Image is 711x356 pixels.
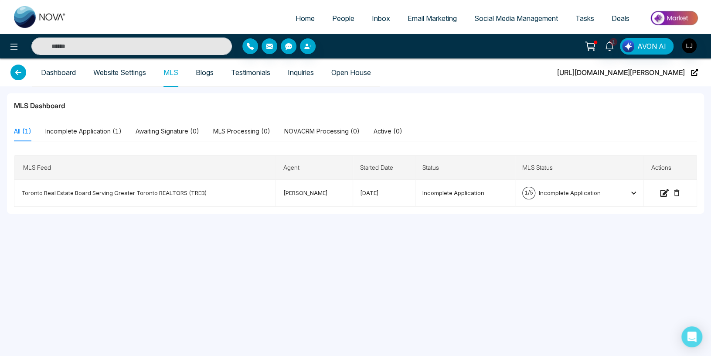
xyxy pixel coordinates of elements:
a: Email Marketing [399,10,466,27]
a: Deals [603,10,638,27]
span: Open House [331,58,371,86]
a: Inbox [363,10,399,27]
th: Agent [276,156,353,180]
a: MLS [163,69,178,76]
td: [DATE] [353,180,415,207]
a: Home [287,10,323,27]
span: Deals [612,14,629,23]
div: Open Intercom Messenger [681,326,702,347]
a: Tasks [567,10,603,27]
span: Inbox [372,14,390,23]
span: Home [296,14,315,23]
img: Market-place.gif [643,8,706,28]
a: People [323,10,363,27]
button: [URL][DOMAIN_NAME][PERSON_NAME] [555,58,701,87]
span: Email Marketing [408,14,457,23]
span: Tasks [575,14,594,23]
div: MLS Processing (0) [213,127,270,136]
span: [URL][DOMAIN_NAME][PERSON_NAME] [557,58,685,86]
div: Incomplete Application (1) [45,127,122,136]
th: MLS Status [515,156,644,180]
div: All (1) [14,127,31,136]
a: Dashboard [41,69,76,76]
a: Inquiries [288,69,314,76]
a: Testimonials [231,69,270,76]
div: Active (0) [374,127,402,136]
th: Status [415,156,515,180]
span: AVON AI [637,41,666,51]
span: Social Media Management [474,14,558,23]
img: Nova CRM Logo [14,6,66,28]
td: [PERSON_NAME] [276,180,353,207]
img: Lead Flow [622,40,634,52]
a: Social Media Management [466,10,567,27]
th: Actions [644,156,697,180]
span: People [332,14,354,23]
th: Started Date [353,156,415,180]
img: User Avatar [682,38,697,53]
span: 1 [609,38,617,46]
td: Incomplete Application [415,180,515,207]
th: MLS Feed [14,156,276,180]
h5: MLS Dashboard [14,100,65,111]
span: 1 / 5 [522,187,535,199]
div: Awaiting Signature (0) [136,127,199,136]
a: Blogs [196,69,214,76]
a: 1 [599,38,620,53]
button: AVON AI [620,38,674,55]
td: Toronto Real Estate Board Serving Greater Toronto REALTORS (TREB) [14,180,276,207]
span: Incomplete Application [539,188,601,197]
div: NOVACRM Processing (0) [284,127,360,136]
a: Website Settings [93,69,146,76]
